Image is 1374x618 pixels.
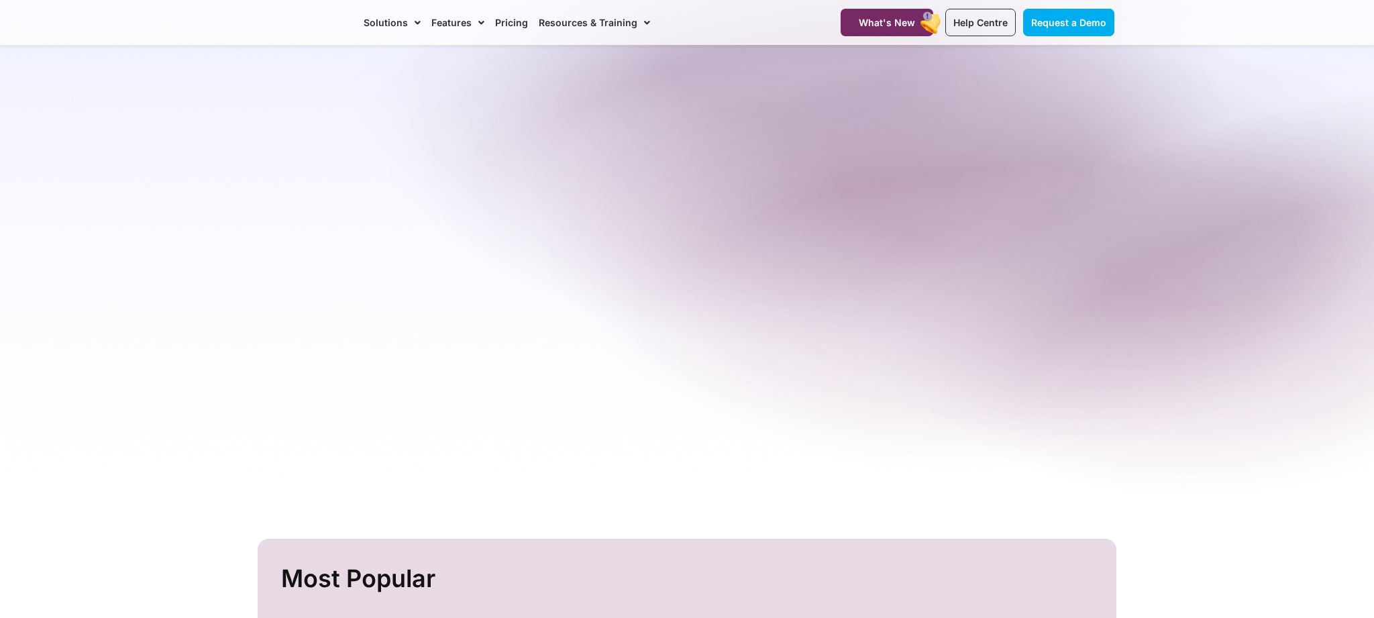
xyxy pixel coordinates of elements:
[1023,9,1114,36] a: Request a Demo
[945,9,1016,36] a: Help Centre
[260,13,350,33] img: CareMaster Logo
[953,17,1008,28] span: Help Centre
[1031,17,1106,28] span: Request a Demo
[841,9,933,36] a: What's New
[281,559,1096,599] h2: Most Popular
[859,17,915,28] span: What's New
